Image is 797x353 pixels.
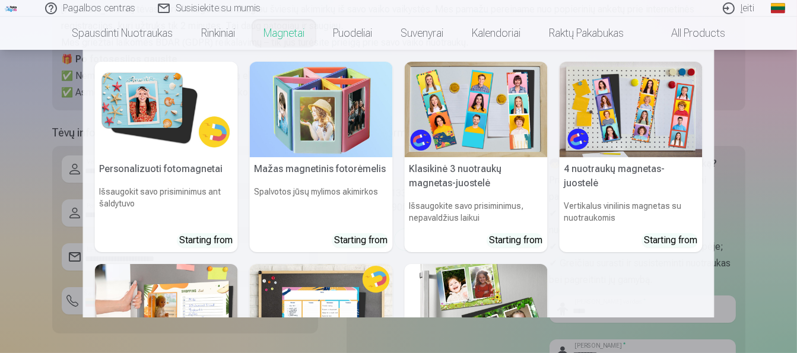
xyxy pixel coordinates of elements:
[5,5,18,12] img: /fa2
[560,195,703,228] h6: Vertikalus vinilinis magnetas su nuotraukomis
[95,62,238,252] a: Personalizuoti fotomagnetaiPersonalizuoti fotomagnetaiIšsaugokit savo prisiminimus ant šaldytuvoS...
[58,17,187,50] a: Spausdinti nuotraukas
[250,62,393,252] a: Mažas magnetinis fotorėmelisMažas magnetinis fotorėmelisSpalvotos jūsų mylimos akimirkosStarting ...
[405,195,548,228] h6: Išsaugokite savo prisiminimus, nepavaldžius laikui
[250,181,393,228] h6: Spalvotos jūsų mylimos akimirkos
[458,17,535,50] a: Kalendoriai
[638,17,739,50] a: All products
[95,157,238,181] h5: Personalizuoti fotomagnetai
[95,181,238,228] h6: Išsaugokit savo prisiminimus ant šaldytuvo
[535,17,638,50] a: Raktų pakabukas
[250,157,393,181] h5: Mažas magnetinis fotorėmelis
[405,62,548,157] img: Klasikinė 3 nuotraukų magnetas-juostelė
[335,233,388,247] div: Starting from
[644,233,698,247] div: Starting from
[405,157,548,195] h5: Klasikinė 3 nuotraukų magnetas-juostelė
[249,17,319,50] a: Magnetai
[490,233,543,247] div: Starting from
[250,62,393,157] img: Mažas magnetinis fotorėmelis
[560,62,703,252] a: 4 nuotraukų magnetas-juostelė4 nuotraukų magnetas-juostelėVertikalus vinilinis magnetas su nuotra...
[180,233,233,247] div: Starting from
[95,62,238,157] img: Personalizuoti fotomagnetai
[405,62,548,252] a: Klasikinė 3 nuotraukų magnetas-juostelėKlasikinė 3 nuotraukų magnetas-juostelėIšsaugokite savo pr...
[319,17,386,50] a: Puodeliai
[386,17,458,50] a: Suvenyrai
[560,157,703,195] h5: 4 nuotraukų magnetas-juostelė
[560,62,703,157] img: 4 nuotraukų magnetas-juostelė
[187,17,249,50] a: Rinkiniai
